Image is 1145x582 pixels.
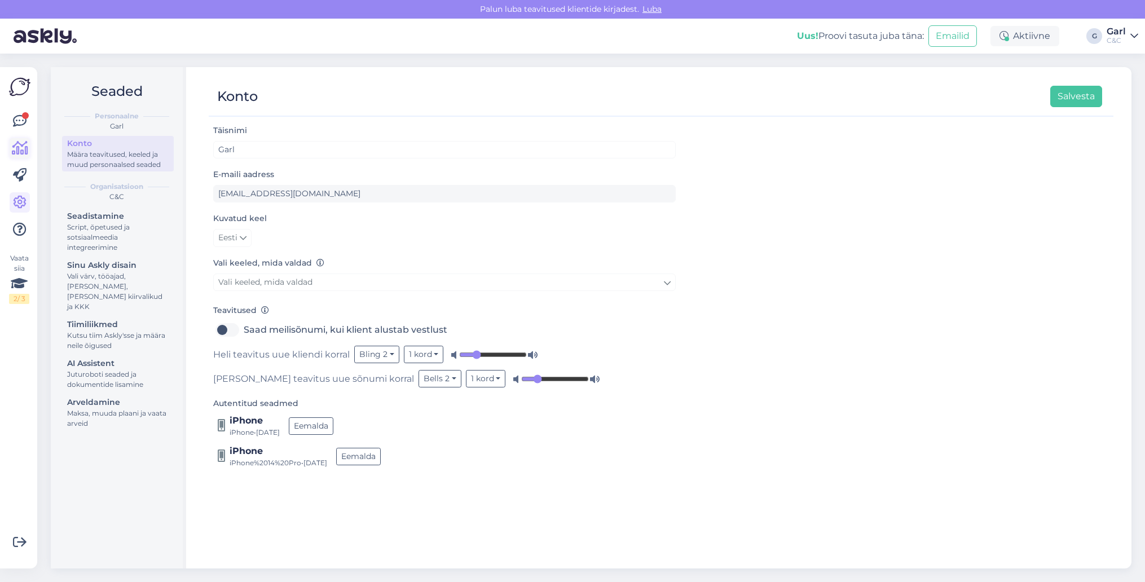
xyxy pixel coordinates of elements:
label: Saad meilisõnumi, kui klient alustab vestlust [244,321,447,339]
b: Personaalne [95,111,139,121]
a: Eesti [213,229,252,247]
a: ArveldamineMaksa, muuda plaani ja vaata arveid [62,395,174,430]
b: Uus! [797,30,818,41]
div: 2 / 3 [9,294,29,304]
b: Organisatsioon [90,182,143,192]
div: Maksa, muuda plaani ja vaata arveid [67,408,169,429]
span: Vali keeled, mida valdad [218,277,312,287]
div: Juturoboti seaded ja dokumentide lisamine [67,369,169,390]
a: AI AssistentJuturoboti seaded ja dokumentide lisamine [62,356,174,391]
div: Garl [60,121,174,131]
label: Teavitused [213,305,269,316]
div: G [1086,28,1102,44]
span: Luba [639,4,665,14]
div: Proovi tasuta juba täna: [797,29,924,43]
div: C&C [60,192,174,202]
div: AI Assistent [67,358,169,369]
button: 1 kord [404,346,444,363]
div: C&C [1107,36,1126,45]
button: Emailid [928,25,977,47]
input: Sisesta e-maili aadress [213,185,676,202]
button: 1 kord [466,370,506,387]
label: Kuvatud keel [213,213,267,224]
h2: Seaded [60,81,174,102]
div: Vali värv, tööajad, [PERSON_NAME], [PERSON_NAME] kiirvalikud ja KKK [67,271,169,312]
label: Autentitud seadmed [213,398,298,409]
button: Bling 2 [354,346,399,363]
div: Seadistamine [67,210,169,222]
label: E-maili aadress [213,169,274,180]
button: Eemalda [336,448,381,465]
button: Bells 2 [419,370,461,387]
label: Täisnimi [213,125,247,136]
div: iPhone [230,414,280,427]
div: Vaata siia [9,253,29,304]
a: SeadistamineScript, õpetused ja sotsiaalmeedia integreerimine [62,209,174,254]
span: Eesti [218,232,237,244]
a: TiimiliikmedKutsu tiim Askly'sse ja määra neile õigused [62,317,174,352]
div: iPhone • [DATE] [230,427,280,438]
div: Määra teavitused, keeled ja muud personaalsed seaded [67,149,169,170]
div: iPhone [230,444,327,458]
button: Eemalda [289,417,333,435]
div: Konto [67,138,169,149]
div: Heli teavitus uue kliendi korral [213,346,676,363]
div: Konto [217,86,258,107]
div: Tiimiliikmed [67,319,169,330]
a: GarlC&C [1107,27,1138,45]
div: iPhone%2014%20Pro • [DATE] [230,458,327,468]
div: Garl [1107,27,1126,36]
div: [PERSON_NAME] teavitus uue sõnumi korral [213,370,676,387]
div: Aktiivne [990,26,1059,46]
div: Arveldamine [67,396,169,408]
input: Sisesta nimi [213,141,676,158]
a: KontoMäära teavitused, keeled ja muud personaalsed seaded [62,136,174,171]
div: Script, õpetused ja sotsiaalmeedia integreerimine [67,222,169,253]
a: Vali keeled, mida valdad [213,274,676,291]
img: Askly Logo [9,76,30,98]
div: Sinu Askly disain [67,259,169,271]
div: Kutsu tiim Askly'sse ja määra neile õigused [67,330,169,351]
label: Vali keeled, mida valdad [213,257,324,269]
button: Salvesta [1050,86,1102,107]
a: Sinu Askly disainVali värv, tööajad, [PERSON_NAME], [PERSON_NAME] kiirvalikud ja KKK [62,258,174,314]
